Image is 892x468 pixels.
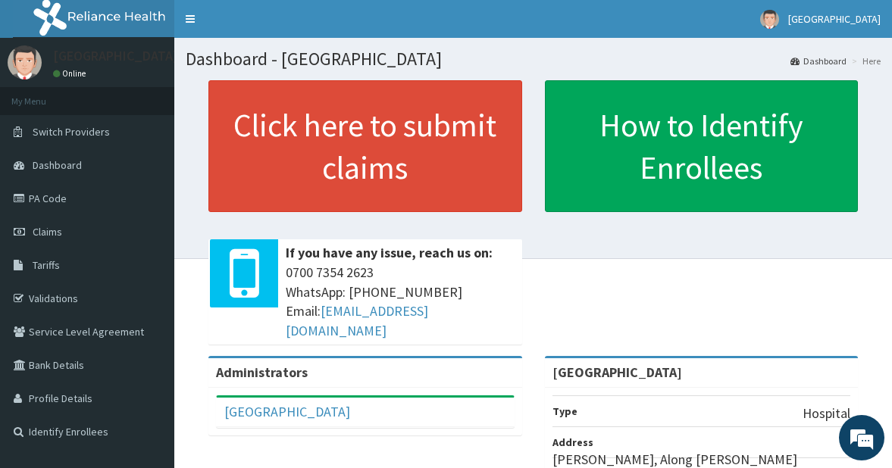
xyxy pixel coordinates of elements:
[33,225,62,239] span: Claims
[848,55,881,67] li: Here
[552,404,577,418] b: Type
[8,45,42,80] img: User Image
[186,49,881,69] h1: Dashboard - [GEOGRAPHIC_DATA]
[760,10,779,29] img: User Image
[33,158,82,172] span: Dashboard
[286,263,515,341] span: 0700 7354 2623 WhatsApp: [PHONE_NUMBER] Email:
[286,302,428,339] a: [EMAIL_ADDRESS][DOMAIN_NAME]
[216,363,308,381] b: Administrators
[53,49,178,63] p: [GEOGRAPHIC_DATA]
[208,80,522,212] a: Click here to submit claims
[224,403,350,420] a: [GEOGRAPHIC_DATA]
[286,244,493,261] b: If you have any issue, reach us on:
[545,80,859,212] a: How to Identify Enrollees
[33,258,60,272] span: Tariffs
[790,55,847,67] a: Dashboard
[33,125,110,139] span: Switch Providers
[552,435,593,449] b: Address
[552,363,682,381] strong: [GEOGRAPHIC_DATA]
[53,68,89,79] a: Online
[788,12,881,26] span: [GEOGRAPHIC_DATA]
[803,404,850,423] p: Hospital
